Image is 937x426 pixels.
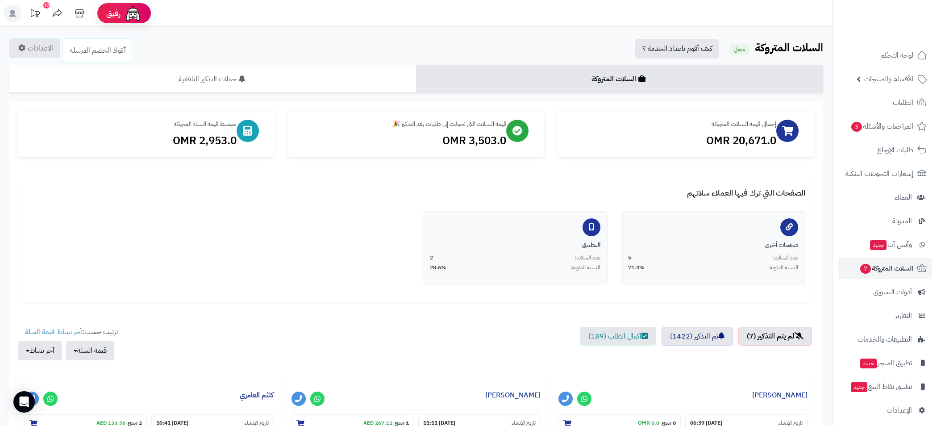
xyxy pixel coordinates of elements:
span: جديد [851,382,867,392]
div: إجمالي قيمة السلات المتروكة [566,120,776,129]
a: قيمة السلة [25,326,54,337]
small: مفعل [729,44,750,55]
a: المدونة [838,210,932,232]
span: إشعارات التحويلات البنكية [845,167,913,180]
h4: الصفحات التي ترك فيها العملاء سلاتهم [27,188,805,202]
span: النسبة المئوية: [768,264,798,271]
span: جديد [860,359,877,368]
button: قيمة السلة [66,341,114,360]
ul: ترتيب حسب: - [18,327,118,360]
a: التقارير [838,305,932,326]
span: النسبة المئوية: [571,264,600,271]
b: السلات المتروكة [755,40,823,56]
a: لوحة التحكم [838,45,932,66]
a: [PERSON_NAME] [752,390,808,401]
img: ai-face.png [124,4,142,22]
a: العملاء [838,187,932,208]
span: 7 [860,264,871,274]
a: تحديثات المنصة [24,4,46,25]
div: صفحات أخرى [628,241,799,250]
span: تطبيق المتجر [859,357,912,369]
span: المدونة [892,215,912,227]
span: لوحة التحكم [880,49,913,62]
a: كيف أقوم باعداد الخدمة ؟ [635,39,719,58]
a: اكمال الطلب (189) [580,327,656,346]
div: التطبيق [430,241,600,250]
span: 3 [851,122,862,132]
a: الطلبات [838,92,932,113]
a: السلات المتروكة [416,65,823,93]
a: [PERSON_NAME] [485,390,541,401]
span: المراجعات والأسئلة [850,120,913,133]
a: الإعدادات [838,400,932,421]
a: التطبيقات والخدمات [838,329,932,350]
span: الطلبات [893,96,913,109]
a: لم يتم التذكير (7) [738,327,812,346]
a: آخر نشاط [57,326,82,337]
a: المراجعات والأسئلة3 [838,116,932,137]
div: 20,671.0 OMR [566,133,776,148]
span: عدد السلات: [575,254,600,262]
a: كلثم العامري [240,390,274,401]
span: تطبيق نقاط البيع [850,380,912,393]
a: وآتس آبجديد [838,234,932,255]
a: أكواد الخصم المرسلة [62,38,133,63]
div: 3,503.0 OMR [297,133,507,148]
span: التطبيقات والخدمات [858,333,912,346]
a: الاعدادات [9,38,60,58]
a: إشعارات التحويلات البنكية [838,163,932,184]
div: متوسط قيمة السلة المتروكة [27,120,237,129]
a: طلبات الإرجاع [838,139,932,161]
span: 2 [430,254,433,262]
span: 5 [628,254,631,262]
span: 71.4% [628,264,645,271]
a: تطبيق المتجرجديد [838,352,932,374]
span: وآتس آب [869,238,912,251]
a: السلات المتروكة7 [838,258,932,279]
span: الأقسام والمنتجات [864,73,913,85]
a: تم التذكير (1422) [662,327,733,346]
span: عدد السلات: [772,254,798,262]
a: تطبيق نقاط البيعجديد [838,376,932,397]
img: logo-2.png [876,25,929,44]
span: الإعدادات [887,404,912,417]
span: رفيق [106,8,121,19]
span: أدوات التسويق [873,286,912,298]
span: العملاء [895,191,912,204]
div: قيمة السلات التي تحولت إلى طلبات بعد التذكير 🎉 [297,120,507,129]
button: آخر نشاط [18,341,62,360]
span: التقارير [895,309,912,322]
span: طلبات الإرجاع [877,144,913,156]
div: Open Intercom Messenger [13,391,35,413]
span: 28.6% [430,264,446,271]
div: 10 [43,2,50,8]
a: أدوات التسويق [838,281,932,303]
a: حملات التذكير التلقائية [9,65,416,93]
div: 2,953.0 OMR [27,133,237,148]
span: جديد [870,240,887,250]
span: السلات المتروكة [859,262,913,275]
